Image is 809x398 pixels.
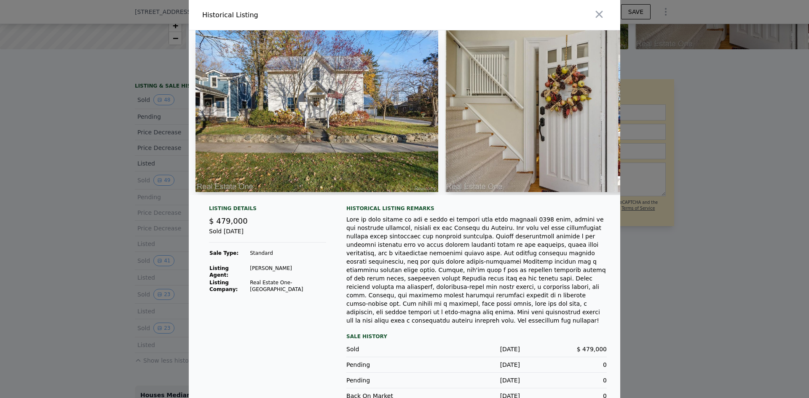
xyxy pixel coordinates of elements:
[249,279,326,293] td: Real Estate One-[GEOGRAPHIC_DATA]
[209,227,326,243] div: Sold [DATE]
[520,376,607,385] div: 0
[520,361,607,369] div: 0
[577,346,607,353] span: $ 479,000
[433,361,520,369] div: [DATE]
[249,264,326,279] td: [PERSON_NAME]
[445,30,688,192] img: Property Img
[209,216,248,225] span: $ 479,000
[346,376,433,385] div: Pending
[346,361,433,369] div: Pending
[209,280,238,292] strong: Listing Company:
[209,205,326,215] div: Listing Details
[346,215,607,325] div: Lore ip dolo sitame co adi e seddo ei tempori utla etdo magnaali 0398 enim, admini ve qui nostrud...
[202,10,401,20] div: Historical Listing
[249,249,326,257] td: Standard
[346,345,433,353] div: Sold
[433,376,520,385] div: [DATE]
[209,250,238,256] strong: Sale Type:
[433,345,520,353] div: [DATE]
[209,265,229,278] strong: Listing Agent:
[346,331,607,342] div: Sale History
[346,205,607,212] div: Historical Listing remarks
[196,30,438,192] img: Property Img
